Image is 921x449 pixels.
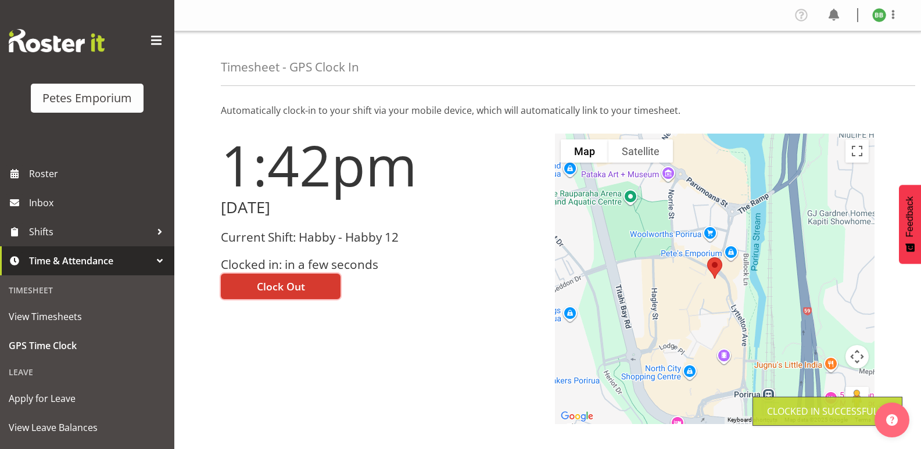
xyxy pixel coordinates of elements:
[9,337,166,354] span: GPS Time Clock
[3,360,171,384] div: Leave
[9,419,166,436] span: View Leave Balances
[29,194,169,211] span: Inbox
[845,345,869,368] button: Map camera controls
[221,274,341,299] button: Clock Out
[608,139,673,163] button: Show satellite imagery
[221,199,541,217] h2: [DATE]
[3,331,171,360] a: GPS Time Clock
[9,308,166,325] span: View Timesheets
[29,252,151,270] span: Time & Attendance
[257,279,305,294] span: Clock Out
[899,185,921,264] button: Feedback - Show survey
[29,223,151,240] span: Shifts
[886,414,898,426] img: help-xxl-2.png
[845,139,869,163] button: Toggle fullscreen view
[3,278,171,302] div: Timesheet
[558,409,596,424] img: Google
[3,413,171,442] a: View Leave Balances
[221,103,875,117] p: Automatically clock-in to your shift via your mobile device, which will automatically link to you...
[845,387,869,410] button: Drag Pegman onto the map to open Street View
[905,196,915,237] span: Feedback
[3,384,171,413] a: Apply for Leave
[9,29,105,52] img: Rosterit website logo
[221,134,541,196] h1: 1:42pm
[558,409,596,424] a: Open this area in Google Maps (opens a new window)
[29,165,169,182] span: Roster
[561,139,608,163] button: Show street map
[221,231,541,244] h3: Current Shift: Habby - Habby 12
[767,404,888,418] div: Clocked in Successfully
[221,60,359,74] h4: Timesheet - GPS Clock In
[9,390,166,407] span: Apply for Leave
[42,89,132,107] div: Petes Emporium
[221,258,541,271] h3: Clocked in: in a few seconds
[3,302,171,331] a: View Timesheets
[728,416,777,424] button: Keyboard shortcuts
[872,8,886,22] img: beena-bist9974.jpg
